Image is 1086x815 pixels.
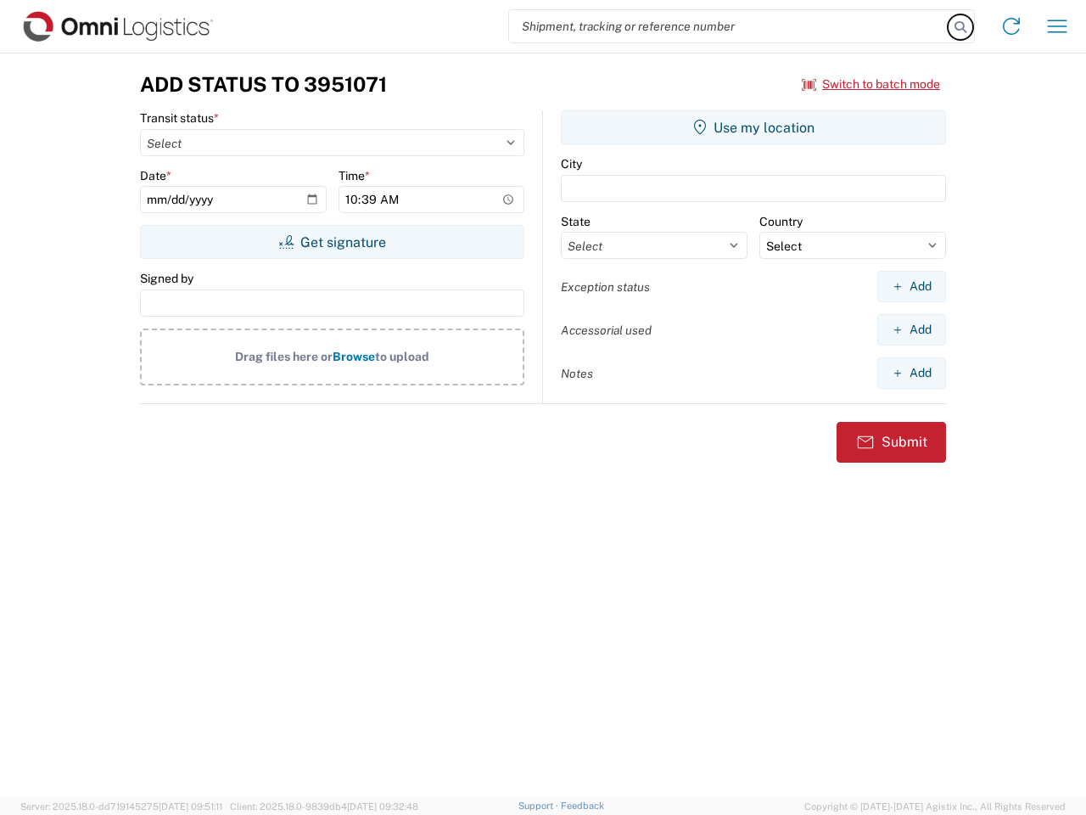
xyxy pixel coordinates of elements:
[561,279,650,295] label: Exception status
[802,70,940,98] button: Switch to batch mode
[877,271,946,302] button: Add
[518,801,561,811] a: Support
[140,168,171,183] label: Date
[140,72,387,97] h3: Add Status to 3951071
[159,801,222,812] span: [DATE] 09:51:11
[333,350,375,363] span: Browse
[804,799,1066,814] span: Copyright © [DATE]-[DATE] Agistix Inc., All Rights Reserved
[235,350,333,363] span: Drag files here or
[561,801,604,811] a: Feedback
[20,801,222,812] span: Server: 2025.18.0-dd719145275
[230,801,418,812] span: Client: 2025.18.0-9839db4
[759,214,803,229] label: Country
[347,801,418,812] span: [DATE] 09:32:48
[837,422,946,463] button: Submit
[561,323,652,338] label: Accessorial used
[561,214,591,229] label: State
[375,350,429,363] span: to upload
[561,366,593,381] label: Notes
[561,110,946,144] button: Use my location
[509,10,949,42] input: Shipment, tracking or reference number
[339,168,370,183] label: Time
[140,110,219,126] label: Transit status
[140,225,524,259] button: Get signature
[561,156,582,171] label: City
[877,357,946,389] button: Add
[140,271,193,286] label: Signed by
[877,314,946,346] button: Add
